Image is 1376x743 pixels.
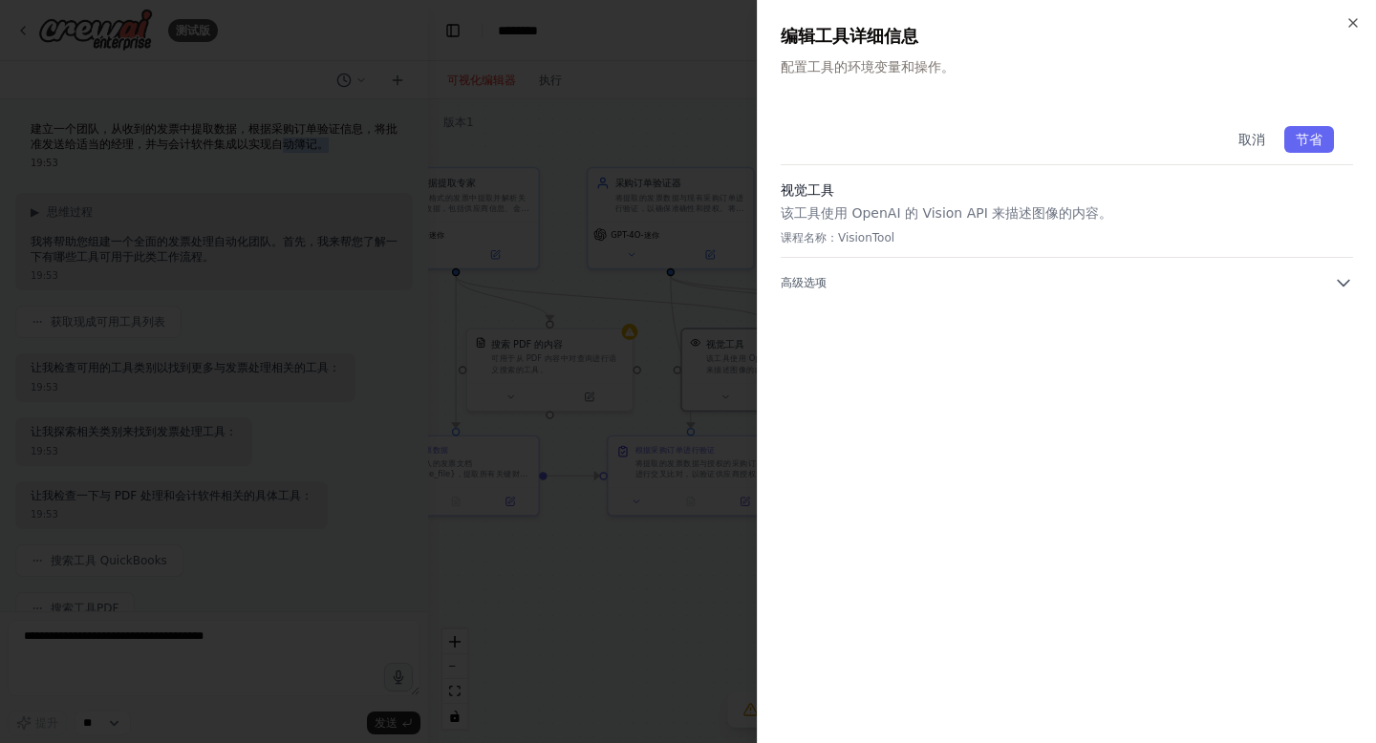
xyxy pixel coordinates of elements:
[781,59,955,74] font: 配置工具的环境变量和操作。
[781,182,834,198] font: 视觉工具
[838,231,894,244] font: VisionTool
[781,26,918,46] font: 编辑工具详细信息
[1238,132,1265,147] font: 取消
[781,276,827,289] font: 高级选项
[781,205,1112,221] font: 该工具使用 OpenAI 的 Vision API 来描述图像的内容。
[781,231,838,244] font: 课程名称：
[1227,126,1277,153] button: 取消
[781,273,1353,292] button: 高级选项
[1296,132,1322,147] font: 节省
[1284,126,1334,153] button: 节省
